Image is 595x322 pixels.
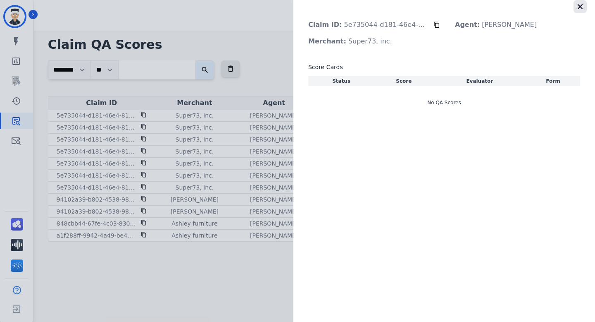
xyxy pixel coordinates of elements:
p: 5e735044-d181-46e4-8142-318a0c9b6910 [302,17,433,33]
th: Status [308,76,374,86]
strong: Agent: [455,21,480,29]
th: Evaluator [433,76,526,86]
p: Super73, inc. [302,33,399,50]
p: [PERSON_NAME] [448,17,543,33]
h3: Score Cards [308,63,580,71]
strong: Claim ID: [308,21,342,29]
th: Score [374,76,433,86]
th: Form [526,76,580,86]
div: No QA Scores [308,91,580,114]
strong: Merchant: [308,37,346,45]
